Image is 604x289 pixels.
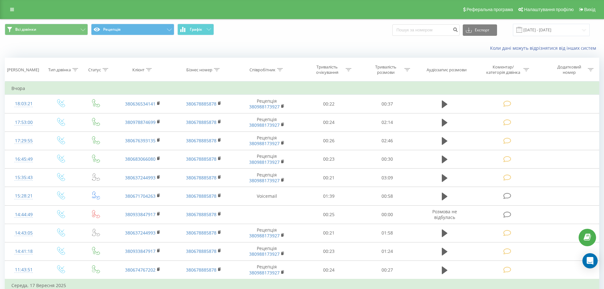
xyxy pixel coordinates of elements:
td: Рецепція [234,261,300,279]
button: Експорт [463,24,497,36]
div: [PERSON_NAME] [7,67,39,73]
div: 14:44:49 [11,209,36,221]
button: Графік [177,24,214,35]
td: 00:22 [300,95,358,113]
td: Рецепція [234,242,300,260]
div: Open Intercom Messenger [582,253,598,268]
td: 00:24 [300,113,358,132]
td: 00:58 [358,187,416,205]
a: 380678885878 [186,175,216,181]
div: Бізнес номер [186,67,212,73]
td: Вчора [5,82,599,95]
td: 00:26 [300,132,358,150]
td: Рецепція [234,224,300,242]
a: 380678885878 [186,230,216,236]
a: 380988173927 [249,233,280,239]
div: 15:35:43 [11,171,36,184]
span: Вихід [584,7,595,12]
td: 01:39 [300,187,358,205]
input: Пошук за номером [392,24,460,36]
td: Рецепція [234,132,300,150]
td: Рецепція [234,95,300,113]
div: Тривалість розмови [369,64,403,75]
div: Тривалість очікування [310,64,344,75]
a: 380674767202 [125,267,156,273]
td: 02:46 [358,132,416,150]
a: 380676393135 [125,138,156,144]
div: Коментар/категорія дзвінка [485,64,522,75]
button: Рецепція [91,24,174,35]
div: 16:45:49 [11,153,36,165]
a: 380988173927 [249,177,280,183]
td: 01:58 [358,224,416,242]
a: Коли дані можуть відрізнятися вiд інших систем [490,45,599,51]
a: 380671704263 [125,193,156,199]
a: 380678885878 [186,267,216,273]
a: 380678885878 [186,156,216,162]
a: 380988173927 [249,140,280,146]
td: 00:21 [300,169,358,187]
button: Всі дзвінки [5,24,88,35]
td: 02:14 [358,113,416,132]
td: 00:25 [300,205,358,224]
a: 380988173927 [249,251,280,257]
td: Рецепція [234,113,300,132]
td: 00:37 [358,95,416,113]
a: 380988173927 [249,159,280,165]
a: 380637244993 [125,175,156,181]
div: Клієнт [132,67,144,73]
a: 380988173927 [249,270,280,276]
div: Співробітник [249,67,275,73]
span: Графік [190,27,202,32]
a: 380988173927 [249,122,280,128]
td: 03:09 [358,169,416,187]
a: 380637244993 [125,230,156,236]
div: 18:03:21 [11,98,36,110]
div: 17:29:55 [11,135,36,147]
div: Додатковий номер [552,64,586,75]
a: 380678885878 [186,119,216,125]
td: 00:30 [358,150,416,168]
a: 380988173927 [249,104,280,110]
td: 00:24 [300,261,358,279]
div: 17:53:00 [11,116,36,129]
td: 00:21 [300,224,358,242]
span: Налаштування профілю [524,7,574,12]
a: 380678885878 [186,193,216,199]
td: 00:00 [358,205,416,224]
td: 00:23 [300,150,358,168]
div: 11:43:51 [11,264,36,276]
a: 380683066080 [125,156,156,162]
a: 380933847917 [125,211,156,217]
a: 380678885878 [186,101,216,107]
div: 14:43:05 [11,227,36,239]
td: 01:24 [358,242,416,260]
td: 00:23 [300,242,358,260]
td: Рецепція [234,169,300,187]
td: Voicemail [234,187,300,205]
td: 00:27 [358,261,416,279]
span: Розмова не відбулась [432,209,457,220]
div: Статус [88,67,101,73]
span: Реферальна програма [467,7,513,12]
div: Аудіозапис розмови [427,67,467,73]
a: 380678885878 [186,211,216,217]
span: Всі дзвінки [15,27,36,32]
a: 380678885878 [186,248,216,254]
a: 380933847917 [125,248,156,254]
td: Рецепція [234,150,300,168]
div: Тип дзвінка [48,67,71,73]
div: 15:28:21 [11,190,36,202]
a: 380978874699 [125,119,156,125]
a: 380636534141 [125,101,156,107]
div: 14:41:18 [11,245,36,258]
a: 380678885878 [186,138,216,144]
